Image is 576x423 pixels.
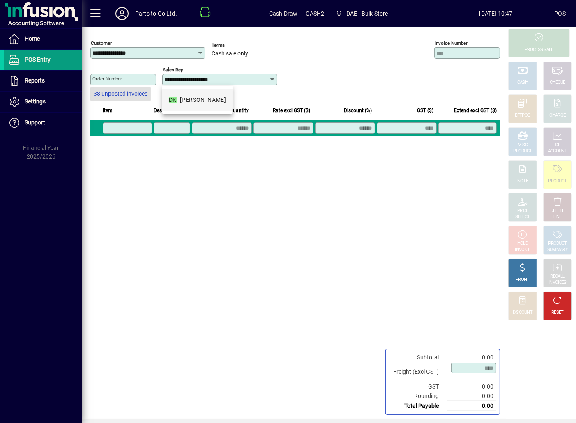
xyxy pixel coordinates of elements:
[4,29,82,49] a: Home
[25,35,40,42] span: Home
[551,274,565,280] div: RECALL
[516,277,530,283] div: PROFIT
[517,80,528,86] div: CASH
[438,7,555,20] span: [DATE] 10:47
[548,178,567,184] div: PRODUCT
[417,106,433,115] span: GST ($)
[548,241,567,247] div: PRODUCT
[25,77,45,84] span: Reports
[555,142,560,148] div: GL
[25,119,45,126] span: Support
[332,6,391,21] span: DAE - Bulk Store
[4,71,82,91] a: Reports
[547,247,568,253] div: SUMMARY
[92,76,122,82] mat-label: Order number
[389,362,447,382] td: Freight (Excl GST)
[163,67,183,73] mat-label: Sales rep
[447,353,496,362] td: 0.00
[447,382,496,391] td: 0.00
[94,90,147,98] span: 38 unposted invoices
[389,382,447,391] td: GST
[513,310,532,316] div: DISCOUNT
[554,7,566,20] div: POS
[230,106,249,115] span: Quantity
[269,7,298,20] span: Cash Draw
[517,241,528,247] div: HOLD
[447,391,496,401] td: 0.00
[525,47,553,53] div: PROCESS SALE
[109,6,135,21] button: Profile
[548,280,566,286] div: INVOICES
[435,40,468,46] mat-label: Invoice number
[389,391,447,401] td: Rounding
[515,247,530,253] div: INVOICE
[25,56,51,63] span: POS Entry
[516,214,530,220] div: SELECT
[515,113,530,119] div: EFTPOS
[548,148,567,154] div: ACCOUNT
[212,43,261,48] span: Terms
[513,148,532,154] div: PRODUCT
[91,40,112,46] mat-label: Customer
[4,113,82,133] a: Support
[551,310,564,316] div: RESET
[344,106,372,115] span: Discount (%)
[389,353,447,362] td: Subtotal
[550,80,565,86] div: CHEQUE
[550,113,566,119] div: CHARGE
[517,208,528,214] div: PRICE
[447,401,496,411] td: 0.00
[553,214,562,220] div: LINE
[90,87,151,101] button: 38 unposted invoices
[25,98,46,105] span: Settings
[154,106,179,115] span: Description
[389,401,447,411] td: Total Payable
[517,178,528,184] div: NOTE
[135,7,177,20] div: Parts to Go Ltd.
[4,92,82,112] a: Settings
[454,106,497,115] span: Extend excl GST ($)
[518,142,528,148] div: MISC
[346,7,388,20] span: DAE - Bulk Store
[306,7,325,20] span: CASH2
[212,51,248,57] span: Cash sale only
[103,106,113,115] span: Item
[273,106,310,115] span: Rate excl GST ($)
[551,208,564,214] div: DELETE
